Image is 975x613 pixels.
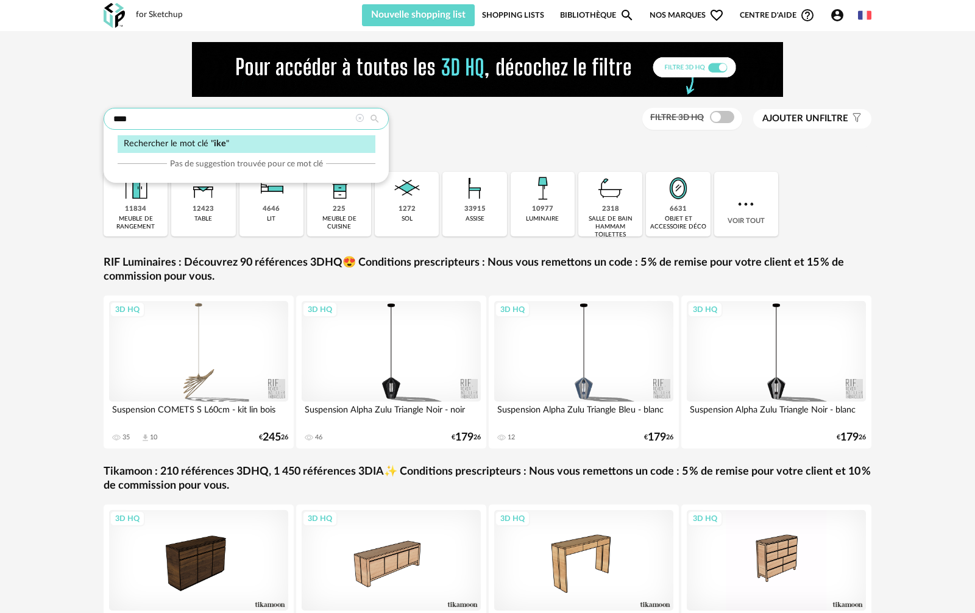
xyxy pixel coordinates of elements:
img: Salle%20de%20bain.png [594,172,627,205]
div: 1272 [399,205,416,214]
span: Nouvelle shopping list [371,10,466,19]
span: Magnify icon [620,8,634,23]
div: meuble de rangement [107,215,164,231]
span: Filtre 3D HQ [650,113,704,122]
span: 179 [648,433,666,442]
a: 3D HQ Suspension Alpha Zulu Triangle Noir - blanc €17926 [681,296,871,448]
img: Sol.png [391,172,424,205]
div: table [194,215,212,223]
a: 3D HQ Suspension Alpha Zulu Triangle Noir - noir 46 €17926 [296,296,486,448]
img: Luminaire.png [526,172,559,205]
div: 225 [333,205,346,214]
div: Suspension COMETS S L60cm - kit lin bois [109,402,288,426]
div: 46 [315,433,322,442]
div: Voir tout [714,172,778,236]
img: Meuble%20de%20rangement.png [119,172,152,205]
div: 3D HQ [495,302,530,317]
div: Suspension Alpha Zulu Triangle Noir - blanc [687,402,866,426]
button: Ajouter unfiltre Filter icon [753,109,871,129]
div: € 26 [837,433,866,442]
div: salle de bain hammam toilettes [582,215,639,239]
img: Table.png [187,172,220,205]
img: Rangement.png [323,172,356,205]
div: 35 [122,433,130,442]
span: Filter icon [848,113,862,125]
div: assise [466,215,484,223]
div: 4646 [263,205,280,214]
span: Download icon [141,433,150,442]
div: for Sketchup [136,10,183,21]
div: € 26 [259,433,288,442]
img: FILTRE%20HQ%20NEW_V1%20(4).gif [192,42,783,97]
div: 6631 [670,205,687,214]
div: 10977 [532,205,553,214]
div: meuble de cuisine [311,215,367,231]
div: 3D HQ [110,511,145,526]
span: Heart Outline icon [709,8,724,23]
div: 33915 [464,205,486,214]
span: Nos marques [650,4,724,26]
div: 10 [150,433,157,442]
div: 12 [508,433,515,442]
span: Account Circle icon [830,8,850,23]
a: 3D HQ Suspension COMETS S L60cm - kit lin bois 35 Download icon 10 €24526 [104,296,294,448]
div: Suspension Alpha Zulu Triangle Noir - noir [302,402,481,426]
div: 3D HQ [495,511,530,526]
div: 3D HQ [110,302,145,317]
a: RIF Luminaires : Découvrez 90 références 3DHQ😍 Conditions prescripteurs : Nous vous remettons un ... [104,256,871,285]
span: Pas de suggestion trouvée pour ce mot clé [170,158,323,169]
span: ike [214,139,226,148]
div: luminaire [526,215,559,223]
div: 3D HQ [302,302,338,317]
div: lit [267,215,275,223]
div: 3D HQ [687,511,723,526]
span: Help Circle Outline icon [800,8,815,23]
a: Tikamoon : 210 références 3DHQ, 1 450 références 3DIA✨ Conditions prescripteurs : Nous vous remet... [104,465,871,494]
img: Assise.png [458,172,491,205]
a: Shopping Lists [482,4,544,26]
div: 12423 [193,205,214,214]
span: 179 [840,433,859,442]
span: Ajouter un [762,114,820,123]
span: 179 [455,433,473,442]
img: Miroir.png [662,172,695,205]
button: Nouvelle shopping list [362,4,475,26]
a: 3D HQ Suspension Alpha Zulu Triangle Bleu - blanc 12 €17926 [489,296,679,448]
span: Account Circle icon [830,8,845,23]
div: € 26 [452,433,481,442]
div: 2318 [602,205,619,214]
a: BibliothèqueMagnify icon [560,4,634,26]
span: 245 [263,433,281,442]
img: OXP [104,3,125,28]
div: sol [402,215,413,223]
span: Centre d'aideHelp Circle Outline icon [740,8,815,23]
img: fr [858,9,871,22]
img: more.7b13dc1.svg [735,193,757,215]
div: 3D HQ [302,511,338,526]
div: 3D HQ [687,302,723,317]
span: filtre [762,113,848,125]
div: € 26 [644,433,673,442]
img: Literie.png [255,172,288,205]
div: Rechercher le mot clé " " [118,135,375,153]
div: objet et accessoire déco [650,215,706,231]
div: Suspension Alpha Zulu Triangle Bleu - blanc [494,402,673,426]
div: 11834 [125,205,146,214]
